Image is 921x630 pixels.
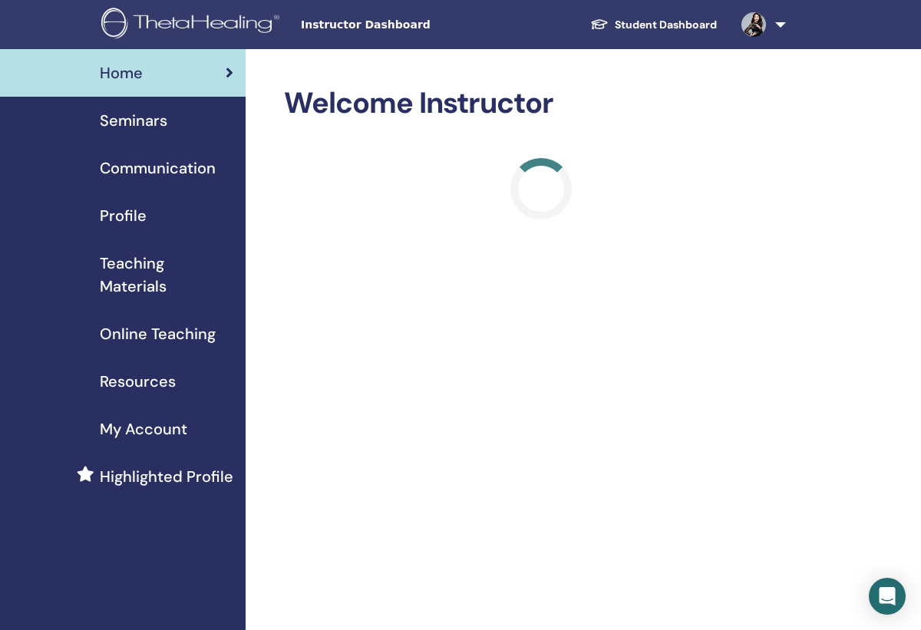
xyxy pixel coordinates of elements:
[100,61,143,84] span: Home
[100,465,233,488] span: Highlighted Profile
[100,417,187,440] span: My Account
[100,370,176,393] span: Resources
[301,17,531,33] span: Instructor Dashboard
[869,578,906,615] div: Open Intercom Messenger
[100,204,147,227] span: Profile
[741,12,766,37] img: default.jpg
[101,8,285,42] img: logo.png
[590,18,609,31] img: graduation-cap-white.svg
[100,109,167,132] span: Seminars
[100,252,233,298] span: Teaching Materials
[284,86,798,121] h2: Welcome Instructor
[100,157,216,180] span: Communication
[578,11,729,39] a: Student Dashboard
[100,322,216,345] span: Online Teaching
